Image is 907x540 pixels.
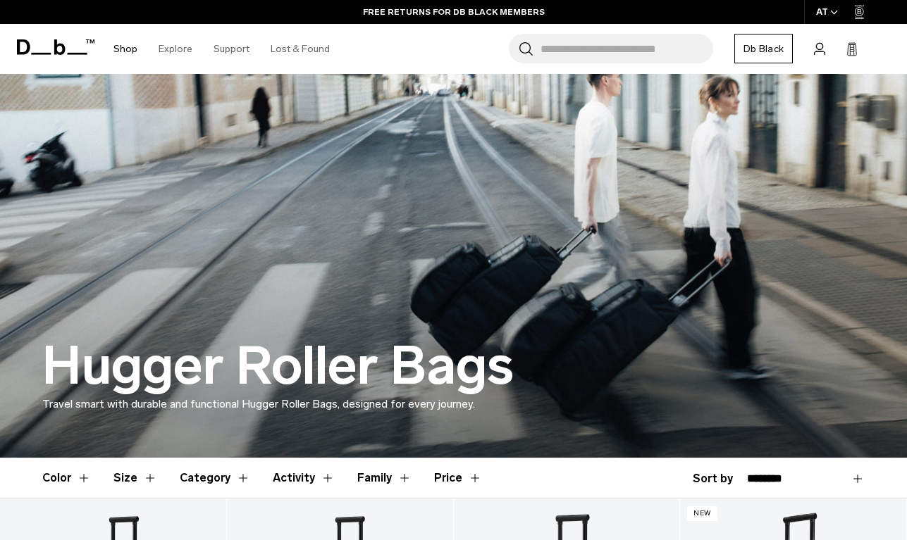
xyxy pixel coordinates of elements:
a: FREE RETURNS FOR DB BLACK MEMBERS [363,6,545,18]
a: Support [214,24,249,74]
a: Lost & Found [271,24,330,74]
button: Toggle Filter [42,458,91,498]
button: Toggle Filter [180,458,250,498]
button: Toggle Filter [113,458,157,498]
a: Shop [113,24,137,74]
span: Travel smart with durable and functional Hugger Roller Bags, designed for every journey. [42,397,475,410]
button: Toggle Price [434,458,482,498]
a: Db Black [734,34,793,63]
button: Toggle Filter [357,458,412,498]
p: New [687,506,717,521]
h1: Hugger Roller Bags [42,337,514,396]
nav: Main Navigation [103,24,340,74]
button: Toggle Filter [273,458,335,498]
a: Explore [159,24,192,74]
